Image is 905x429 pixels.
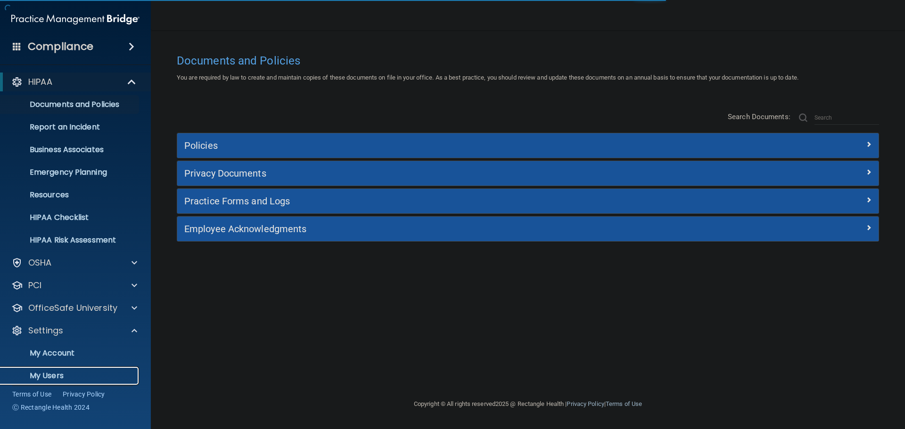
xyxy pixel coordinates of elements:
[606,400,642,407] a: Terms of Use
[11,10,140,29] img: PMB logo
[6,100,135,109] p: Documents and Policies
[184,166,872,181] a: Privacy Documents
[11,257,137,268] a: OSHA
[6,348,135,358] p: My Account
[184,140,696,151] h5: Policies
[28,280,41,291] p: PCI
[28,257,52,268] p: OSHA
[6,145,135,154] p: Business Associates
[567,400,604,407] a: Privacy Policy
[177,55,879,67] h4: Documents and Policies
[184,224,696,234] h5: Employee Acknowledgments
[184,138,872,153] a: Policies
[12,389,51,399] a: Terms of Use
[6,168,135,177] p: Emergency Planning
[177,74,798,81] span: You are required by law to create and maintain copies of these documents on file in your office. ...
[6,190,135,200] p: Resources
[11,325,137,336] a: Settings
[184,196,696,206] h5: Practice Forms and Logs
[814,111,879,125] input: Search
[184,168,696,178] h5: Privacy Documents
[6,371,135,380] p: My Users
[184,194,872,209] a: Practice Forms and Logs
[6,235,135,245] p: HIPAA Risk Assessment
[11,280,137,291] a: PCI
[11,76,137,88] a: HIPAA
[11,302,137,314] a: OfficeSafe University
[799,113,807,122] img: ic-search.3b580494.png
[28,325,63,336] p: Settings
[28,40,93,53] h4: Compliance
[356,389,700,419] div: Copyright © All rights reserved 2025 @ Rectangle Health | |
[28,76,52,88] p: HIPAA
[184,221,872,236] a: Employee Acknowledgments
[6,122,135,132] p: Report an Incident
[28,302,117,314] p: OfficeSafe University
[63,389,105,399] a: Privacy Policy
[12,403,90,412] span: Ⓒ Rectangle Health 2024
[6,213,135,222] p: HIPAA Checklist
[728,113,790,121] span: Search Documents:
